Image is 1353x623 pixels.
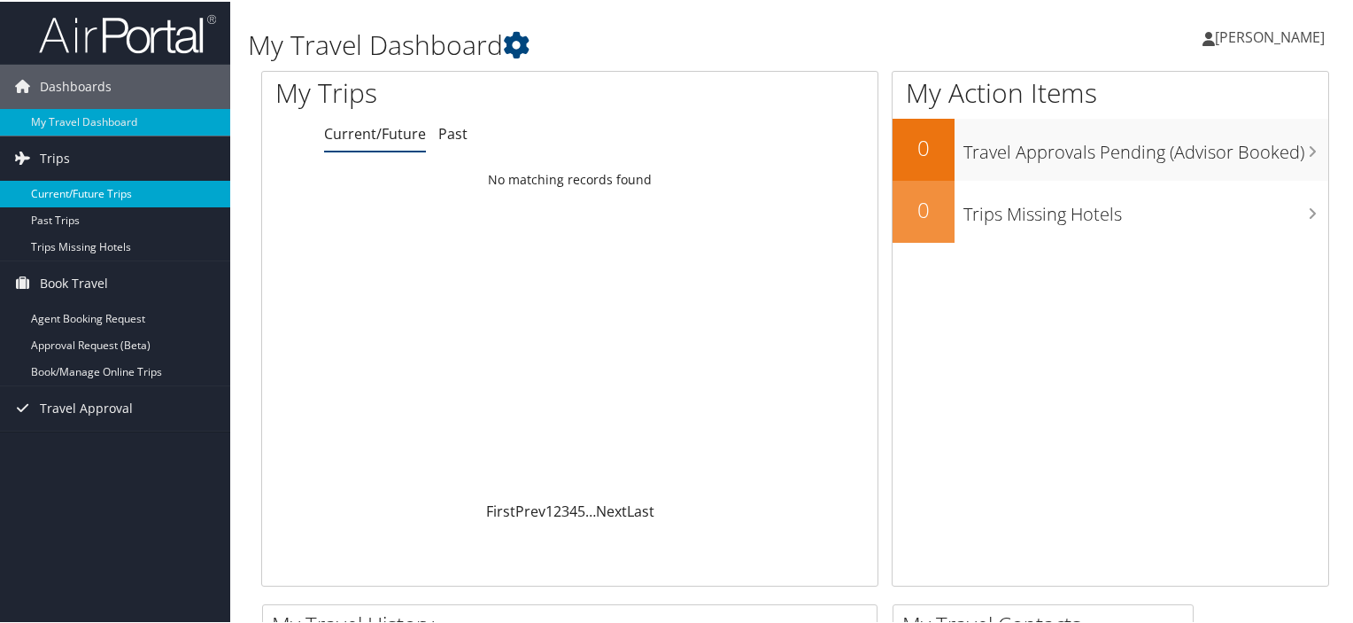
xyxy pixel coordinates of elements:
span: Dashboards [40,63,112,107]
img: airportal-logo.png [39,12,216,53]
h3: Travel Approvals Pending (Advisor Booked) [963,129,1328,163]
a: Last [627,500,654,519]
a: 5 [577,500,585,519]
h2: 0 [893,193,955,223]
a: Current/Future [324,122,426,142]
a: 4 [569,500,577,519]
a: 3 [561,500,569,519]
span: [PERSON_NAME] [1215,26,1325,45]
a: 0Travel Approvals Pending (Advisor Booked) [893,117,1328,179]
span: Travel Approval [40,385,133,429]
h1: My Travel Dashboard [248,25,978,62]
a: Past [438,122,468,142]
a: 0Trips Missing Hotels [893,179,1328,241]
h2: 0 [893,131,955,161]
span: … [585,500,596,519]
a: Prev [515,500,545,519]
h1: My Action Items [893,73,1328,110]
span: Trips [40,135,70,179]
a: 1 [545,500,553,519]
h1: My Trips [275,73,608,110]
a: [PERSON_NAME] [1202,9,1342,62]
td: No matching records found [262,162,878,194]
h3: Trips Missing Hotels [963,191,1328,225]
a: Next [596,500,627,519]
a: First [486,500,515,519]
span: Book Travel [40,260,108,304]
a: 2 [553,500,561,519]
